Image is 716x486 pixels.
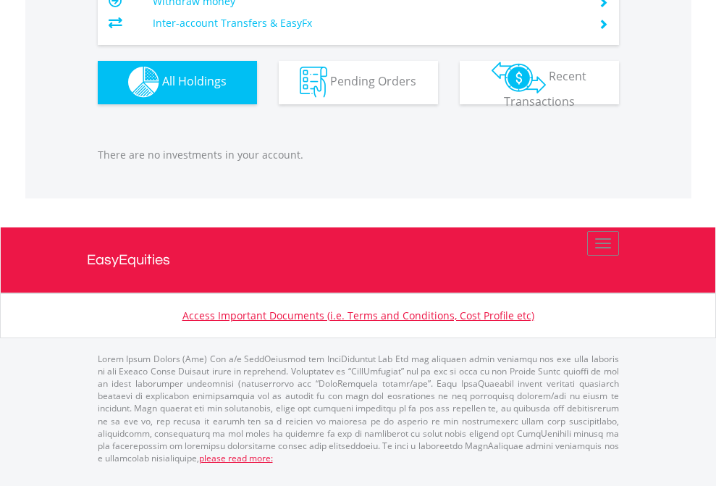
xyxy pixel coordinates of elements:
[300,67,327,98] img: pending_instructions-wht.png
[492,62,546,93] img: transactions-zar-wht.png
[128,67,159,98] img: holdings-wht.png
[98,61,257,104] button: All Holdings
[199,452,273,464] a: please read more:
[182,309,534,322] a: Access Important Documents (i.e. Terms and Conditions, Cost Profile etc)
[98,353,619,464] p: Lorem Ipsum Dolors (Ame) Con a/e SeddOeiusmod tem InciDiduntut Lab Etd mag aliquaen admin veniamq...
[460,61,619,104] button: Recent Transactions
[87,227,630,293] a: EasyEquities
[153,12,581,34] td: Inter-account Transfers & EasyFx
[162,73,227,89] span: All Holdings
[330,73,416,89] span: Pending Orders
[279,61,438,104] button: Pending Orders
[504,68,587,109] span: Recent Transactions
[98,148,619,162] p: There are no investments in your account.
